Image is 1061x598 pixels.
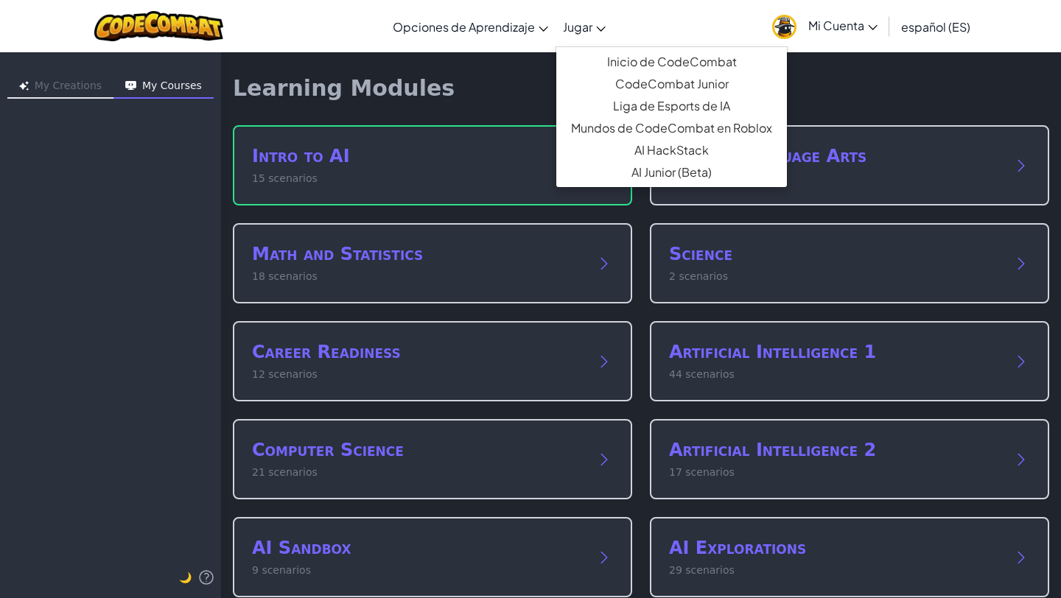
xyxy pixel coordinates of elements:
[252,367,584,382] p: 12 scenarios
[556,7,613,46] a: Jugar
[252,536,584,560] h2: AI Sandbox
[252,465,584,480] p: 21 scenarios
[765,3,885,49] a: Mi Cuenta
[669,340,1001,364] h2: Artificial Intelligence 1
[669,269,1001,284] p: 2 scenarios
[125,81,136,91] img: Icon
[669,242,1001,266] h2: Science
[563,19,592,35] span: Jugar
[772,15,796,39] img: avatar
[901,19,970,35] span: español (ES)
[252,242,584,266] h2: Math and Statistics
[556,117,787,139] a: Mundos de CodeCombat en Roblox
[556,95,787,117] a: Liga de Esports de IA
[669,536,1001,560] h2: AI Explorations
[113,75,214,99] button: My Courses
[19,81,29,91] img: Icon
[94,11,223,41] img: CodeCombat logo
[669,563,1001,578] p: 29 scenarios
[556,139,787,161] a: AI HackStack
[252,144,584,168] h2: Intro to AI
[556,51,787,73] a: Inicio de CodeCombat
[385,7,556,46] a: Opciones de Aprendizaje
[252,171,584,186] p: 15 scenarios
[808,18,878,33] span: Mi Cuenta
[556,161,787,183] a: AI Junior (Beta)
[894,7,978,46] a: español (ES)
[556,73,787,95] a: CodeCombat Junior
[669,465,1001,480] p: 17 scenarios
[7,75,113,99] button: My Creations
[252,563,584,578] p: 9 scenarios
[252,340,584,364] h2: Career Readiness
[252,438,584,462] h2: Computer Science
[669,144,1001,168] h2: English Language Arts
[669,438,1001,462] h2: Artificial Intelligence 2
[179,569,192,586] button: 🌙
[233,75,455,102] h1: Learning Modules
[179,571,192,583] span: 🌙
[669,367,1001,382] p: 44 scenarios
[252,269,584,284] p: 18 scenarios
[669,171,1001,186] p: 7 scenarios
[393,19,535,35] span: Opciones de Aprendizaje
